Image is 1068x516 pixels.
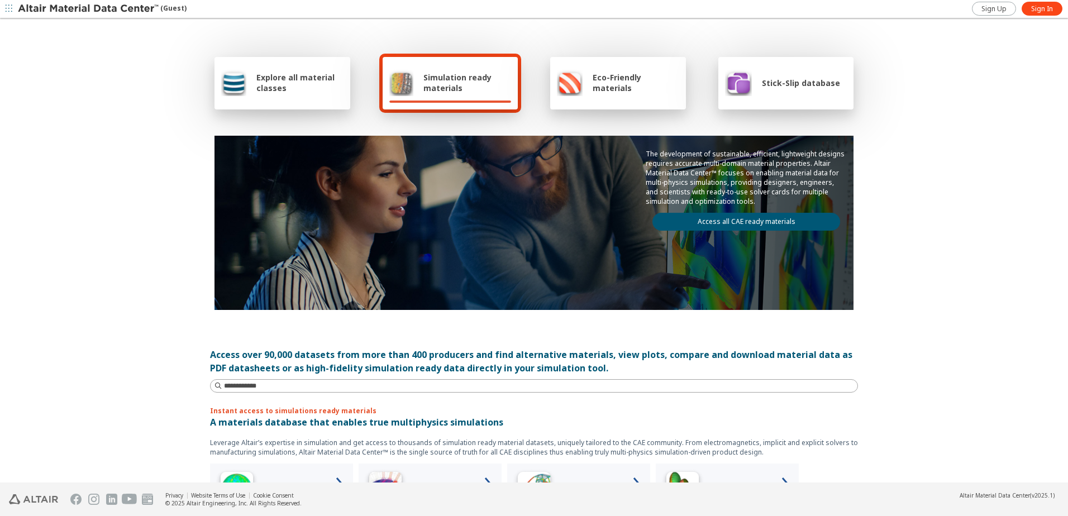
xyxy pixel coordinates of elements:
[512,468,556,513] img: Structural Analyses Icon
[960,491,1055,499] div: (v2025.1)
[210,406,858,415] p: Instant access to simulations ready materials
[593,72,679,93] span: Eco-Friendly materials
[363,468,408,513] img: Low Frequency Icon
[210,415,858,429] p: A materials database that enables true multiphysics simulations
[972,2,1016,16] a: Sign Up
[191,491,245,499] a: Website Terms of Use
[210,438,858,457] p: Leverage Altair’s expertise in simulation and get access to thousands of simulation ready materia...
[762,78,840,88] span: Stick-Slip database
[256,72,344,93] span: Explore all material classes
[221,69,246,96] img: Explore all material classes
[165,499,302,507] div: © 2025 Altair Engineering, Inc. All Rights Reserved.
[1031,4,1053,13] span: Sign In
[214,468,259,513] img: High Frequency Icon
[981,4,1007,13] span: Sign Up
[253,491,294,499] a: Cookie Consent
[9,494,58,504] img: Altair Engineering
[660,468,705,513] img: Crash Analyses Icon
[960,491,1030,499] span: Altair Material Data Center
[725,69,752,96] img: Stick-Slip database
[646,149,847,206] p: The development of sustainable, efficient, lightweight designs requires accurate multi-domain mat...
[423,72,511,93] span: Simulation ready materials
[210,348,858,375] div: Access over 90,000 datasets from more than 400 producers and find alternative materials, view plo...
[389,69,413,96] img: Simulation ready materials
[557,69,583,96] img: Eco-Friendly materials
[165,491,183,499] a: Privacy
[18,3,187,15] div: (Guest)
[652,213,840,231] a: Access all CAE ready materials
[18,3,160,15] img: Altair Material Data Center
[1022,2,1062,16] a: Sign In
